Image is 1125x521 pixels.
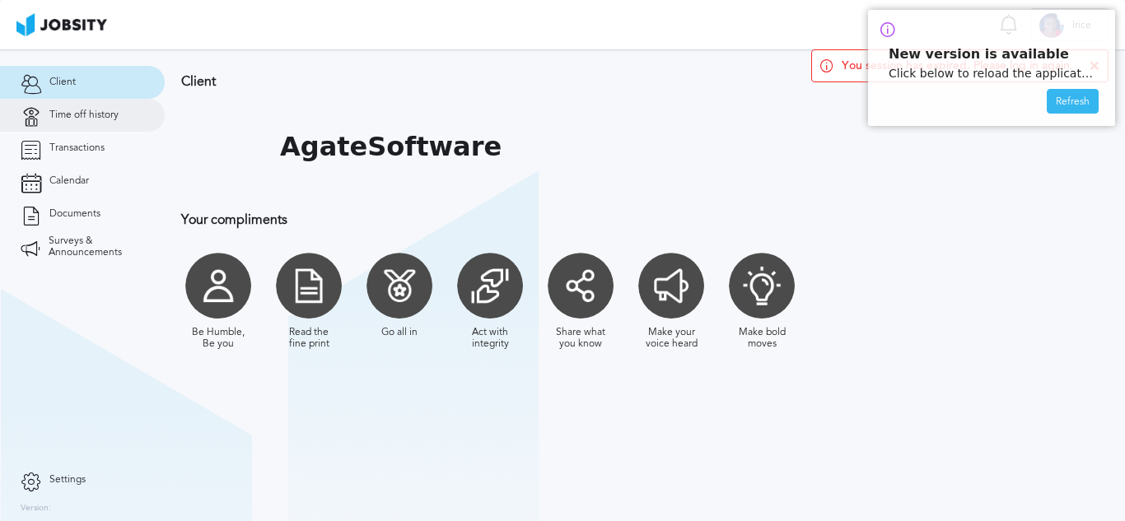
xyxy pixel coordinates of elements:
[49,208,100,220] span: Documents
[21,504,51,514] label: Version:
[461,327,519,350] div: Act with integrity
[49,474,86,486] span: Settings
[889,67,1095,80] p: Click below to reload the application
[889,47,1095,62] p: New version is available
[733,327,791,350] div: Make bold moves
[189,327,247,350] div: Be Humble, Be you
[842,59,1073,72] span: You session has expired. Please log in again.
[552,327,609,350] div: Share what you know
[16,13,107,36] img: ab4bad089aa723f57921c736e9817d99.png
[1030,8,1109,41] button: IIrice
[49,235,144,258] span: Surveys & Announcements
[49,109,119,121] span: Time off history
[1048,90,1098,114] div: Refresh
[181,74,1075,89] h3: Client
[1047,89,1099,114] button: Refresh
[49,175,89,187] span: Calendar
[381,327,418,338] div: Go all in
[280,132,502,162] h1: AgateSoftware
[280,327,338,350] div: Read the fine print
[49,77,76,88] span: Client
[181,212,1075,227] h3: Your compliments
[49,142,105,154] span: Transactions
[642,327,700,350] div: Make your voice heard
